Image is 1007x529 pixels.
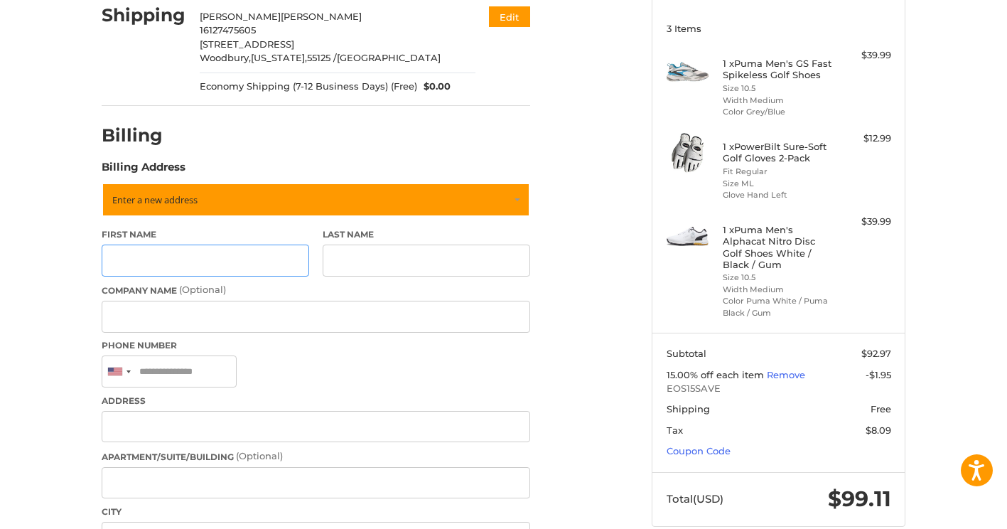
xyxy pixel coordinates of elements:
small: (Optional) [179,284,226,295]
li: Fit Regular [723,166,831,178]
li: Glove Hand Left [723,189,831,201]
span: 16127475605 [200,24,256,36]
li: Size 10.5 [723,272,831,284]
li: Width Medium [723,95,831,107]
h2: Billing [102,124,185,146]
span: $0.00 [417,80,451,94]
span: [GEOGRAPHIC_DATA] [337,52,441,63]
h3: 3 Items [667,23,891,34]
span: Woodbury, [200,52,251,63]
span: [US_STATE], [251,52,307,63]
span: Subtotal [667,348,706,359]
span: Shipping [667,403,710,415]
div: United States: +1 [102,356,135,387]
span: Enter a new address [112,193,198,206]
li: Size ML [723,178,831,190]
label: Last Name [323,228,530,241]
span: EOS15SAVE [667,382,891,396]
label: Phone Number [102,339,530,352]
span: Free [871,403,891,415]
li: Size 10.5 [723,82,831,95]
label: Address [102,395,530,407]
label: City [102,506,530,518]
label: Apartment/Suite/Building [102,449,530,464]
a: Remove [767,369,805,380]
h2: Shipping [102,4,185,26]
h4: 1 x Puma Men's Alphacat Nitro Disc Golf Shoes White / Black / Gum [723,224,831,270]
span: $92.97 [861,348,891,359]
button: Edit [489,6,530,27]
h4: 1 x PowerBilt Sure-Soft Golf Gloves 2-Pack [723,141,831,164]
label: First Name [102,228,309,241]
span: -$1.95 [866,369,891,380]
span: 15.00% off each item [667,369,767,380]
li: Color Grey/Blue [723,106,831,118]
span: [PERSON_NAME] [281,11,362,22]
a: Coupon Code [667,445,731,456]
span: [STREET_ADDRESS] [200,38,294,50]
div: $39.99 [835,215,891,229]
legend: Billing Address [102,159,185,182]
label: Company Name [102,283,530,297]
li: Width Medium [723,284,831,296]
h4: 1 x Puma Men's GS Fast Spikeless Golf Shoes [723,58,831,81]
div: $39.99 [835,48,891,63]
span: Tax [667,424,683,436]
span: Economy Shipping (7-12 Business Days) (Free) [200,80,417,94]
li: Color Puma White / Puma Black / Gum [723,295,831,319]
span: Total (USD) [667,492,723,506]
a: Enter or select a different address [102,183,530,217]
small: (Optional) [236,450,283,461]
div: $12.99 [835,132,891,146]
span: [PERSON_NAME] [200,11,281,22]
span: 55125 / [307,52,337,63]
